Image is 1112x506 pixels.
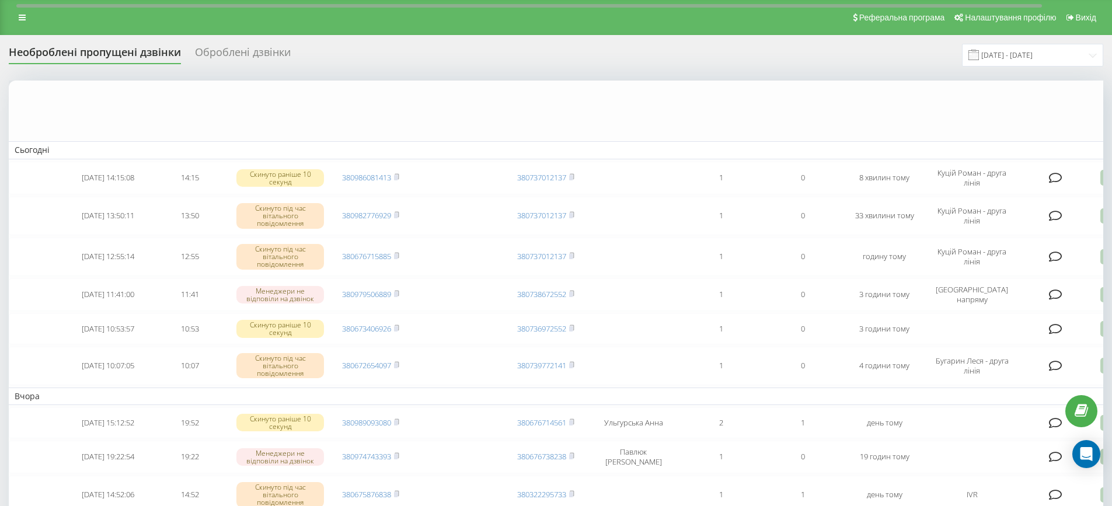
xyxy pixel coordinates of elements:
[925,197,1019,235] td: Куцій Роман - друга лінія
[680,162,762,194] td: 1
[762,197,843,235] td: 0
[843,407,925,438] td: день тому
[680,238,762,276] td: 1
[517,289,566,299] a: 380738672552
[9,46,181,64] div: Необроблені пропущені дзвінки
[762,313,843,344] td: 0
[762,407,843,438] td: 1
[843,347,925,385] td: 4 години тому
[67,441,149,473] td: [DATE] 19:22:54
[517,360,566,371] a: 380739772141
[843,197,925,235] td: 33 хвилини тому
[149,238,231,276] td: 12:55
[680,313,762,344] td: 1
[236,203,324,229] div: Скинуто під час вітального повідомлення
[236,448,324,466] div: Менеджери не відповіли на дзвінок
[149,347,231,385] td: 10:07
[67,278,149,311] td: [DATE] 11:41:00
[925,347,1019,385] td: Бугарин Леся - друга лінія
[149,407,231,438] td: 19:52
[236,414,324,431] div: Скинуто раніше 10 секунд
[925,238,1019,276] td: Куцій Роман - друга лінія
[342,360,391,371] a: 380672654097
[680,441,762,473] td: 1
[587,441,680,473] td: Павлюк [PERSON_NAME]
[925,278,1019,311] td: [GEOGRAPHIC_DATA] напряму
[342,323,391,334] a: 380673406926
[342,451,391,462] a: 380974743393
[843,313,925,344] td: 3 години тому
[149,441,231,473] td: 19:22
[236,320,324,337] div: Скинуто раніше 10 секунд
[517,417,566,428] a: 380676714561
[236,244,324,270] div: Скинуто під час вітального повідомлення
[67,238,149,276] td: [DATE] 12:55:14
[149,162,231,194] td: 14:15
[342,210,391,221] a: 380982776929
[1072,440,1100,468] div: Open Intercom Messenger
[67,347,149,385] td: [DATE] 10:07:05
[762,238,843,276] td: 0
[517,489,566,500] a: 380322295733
[517,451,566,462] a: 380676738238
[342,251,391,261] a: 380676715885
[925,162,1019,194] td: Куцій Роман - друга лінія
[680,278,762,311] td: 1
[1076,13,1096,22] span: Вихід
[517,172,566,183] a: 380737012137
[67,197,149,235] td: [DATE] 13:50:11
[517,323,566,334] a: 380736972552
[236,286,324,303] div: Менеджери не відповіли на дзвінок
[859,13,945,22] span: Реферальна програма
[342,417,391,428] a: 380989093080
[517,210,566,221] a: 380737012137
[762,162,843,194] td: 0
[67,162,149,194] td: [DATE] 14:15:08
[680,407,762,438] td: 2
[342,289,391,299] a: 380979506889
[762,441,843,473] td: 0
[149,197,231,235] td: 13:50
[965,13,1056,22] span: Налаштування профілю
[236,353,324,379] div: Скинуто під час вітального повідомлення
[843,278,925,311] td: 3 години тому
[762,278,843,311] td: 0
[342,489,391,500] a: 380675876838
[680,197,762,235] td: 1
[149,278,231,311] td: 11:41
[843,162,925,194] td: 8 хвилин тому
[680,347,762,385] td: 1
[587,407,680,438] td: Ульгурська Анна
[342,172,391,183] a: 380986081413
[762,347,843,385] td: 0
[149,313,231,344] td: 10:53
[517,251,566,261] a: 380737012137
[843,238,925,276] td: годину тому
[195,46,291,64] div: Оброблені дзвінки
[67,313,149,344] td: [DATE] 10:53:57
[236,169,324,187] div: Скинуто раніше 10 секунд
[843,441,925,473] td: 19 годин тому
[67,407,149,438] td: [DATE] 15:12:52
